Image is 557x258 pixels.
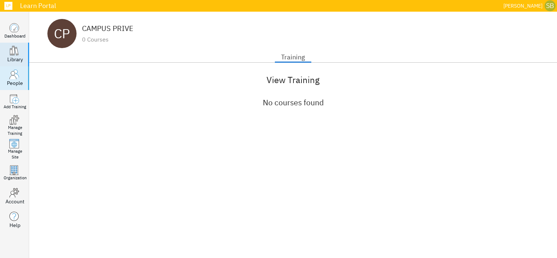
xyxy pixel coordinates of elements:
[8,149,22,160] div: Manage Site
[4,175,27,181] div: Organization
[47,74,539,86] div: View Training
[4,104,26,110] div: Add Training
[5,198,24,205] div: Account
[82,24,133,32] div: CAMPUS PRIVE
[7,79,23,87] div: People
[82,36,133,43] div: 0 Courses
[545,0,556,11] div: SB
[16,3,500,9] div: Learn Portal
[47,19,77,48] div: CP
[4,33,26,39] div: Dashboard
[279,51,307,63] span: Training
[9,222,20,229] div: Help
[503,1,542,11] div: [PERSON_NAME]
[8,125,22,136] div: Manage Training
[58,97,528,108] div: No courses found
[7,56,23,63] div: Library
